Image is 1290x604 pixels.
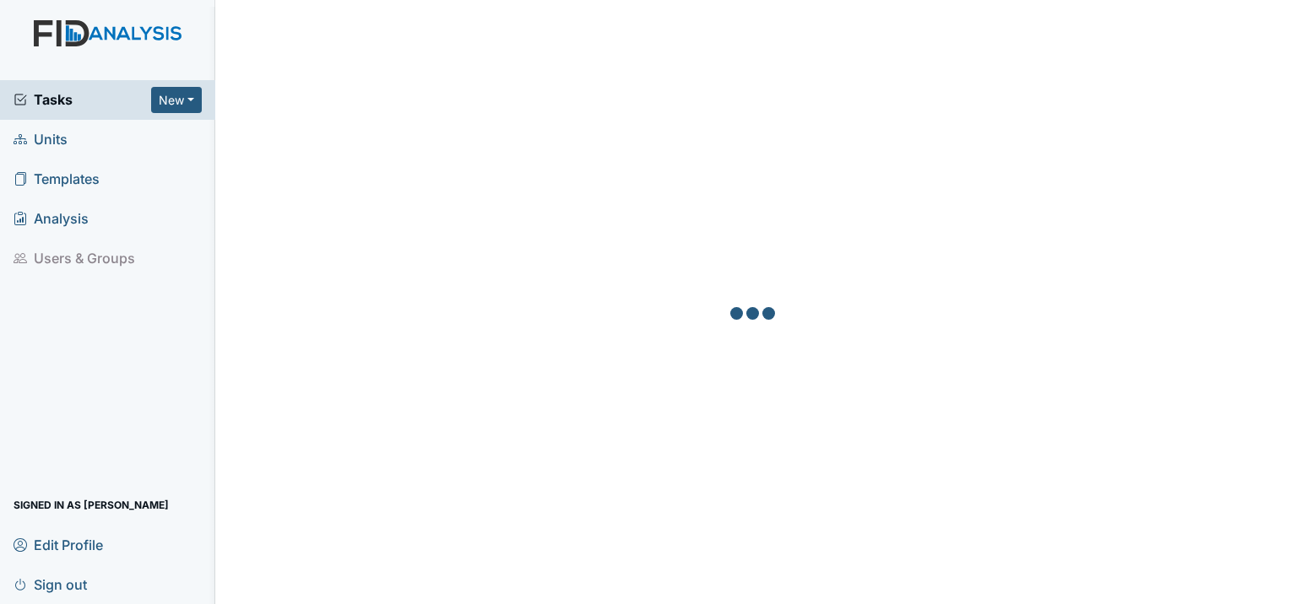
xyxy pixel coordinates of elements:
[151,87,202,113] button: New
[14,571,87,597] span: Sign out
[14,127,68,153] span: Units
[14,492,169,518] span: Signed in as [PERSON_NAME]
[14,531,103,558] span: Edit Profile
[14,166,100,192] span: Templates
[14,206,89,232] span: Analysis
[14,89,151,110] a: Tasks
